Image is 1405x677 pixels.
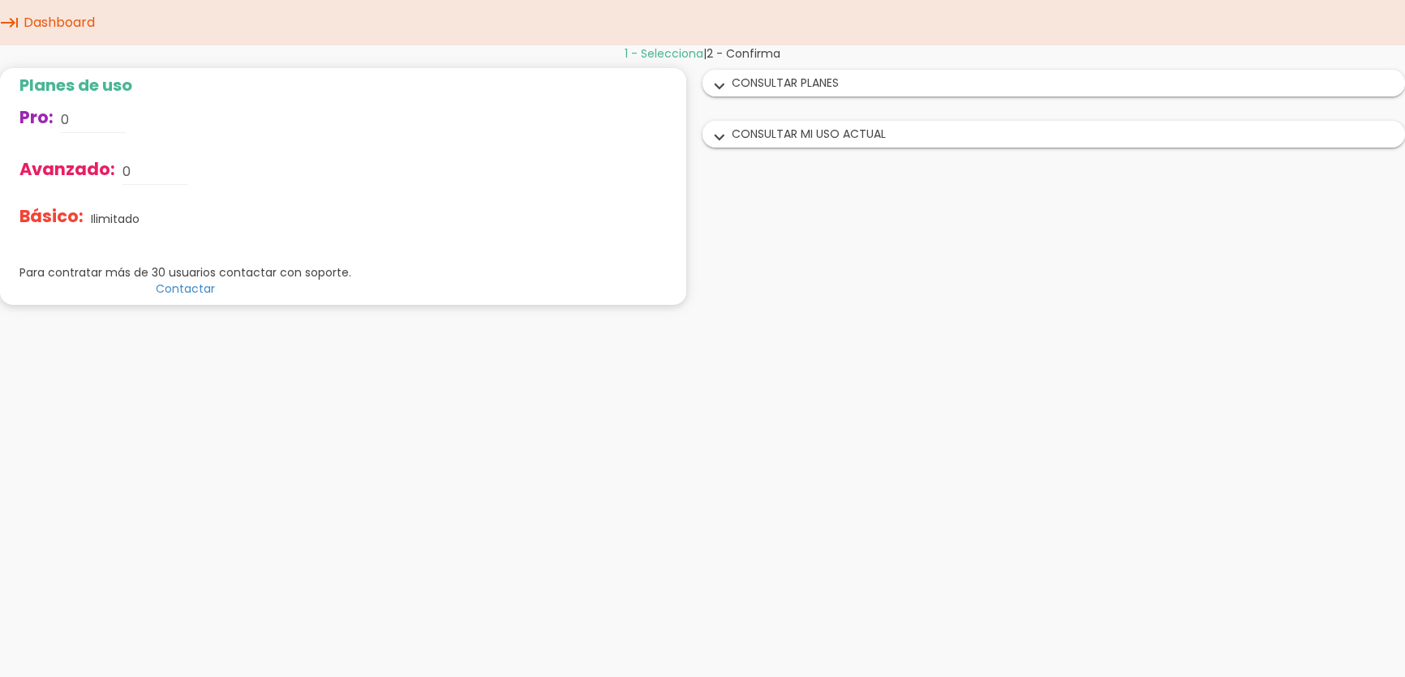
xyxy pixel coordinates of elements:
[156,281,215,297] a: Contactar
[91,211,140,227] p: Ilimitado
[707,127,733,148] i: expand_more
[19,157,115,181] span: Avanzado:
[703,122,1404,147] div: CONSULTAR MI USO ACTUAL
[19,105,54,129] span: Pro:
[19,264,351,281] p: Para contratar más de 30 usuarios contactar con soporte.
[19,204,84,228] span: Básico:
[707,76,733,97] i: expand_more
[625,45,703,62] span: 1 - Selecciona
[707,45,780,62] span: 2 - Confirma
[19,76,351,94] h2: Planes de uso
[703,71,1404,96] div: CONSULTAR PLANES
